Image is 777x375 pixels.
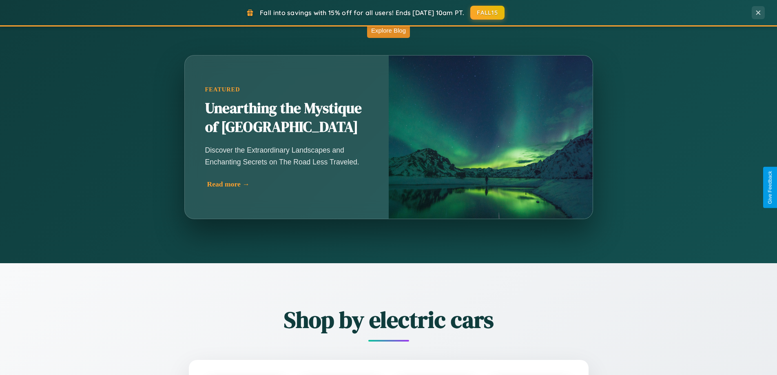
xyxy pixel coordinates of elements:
[205,99,368,137] h2: Unearthing the Mystique of [GEOGRAPHIC_DATA]
[470,6,505,20] button: FALL15
[205,86,368,93] div: Featured
[260,9,464,17] span: Fall into savings with 15% off for all users! Ends [DATE] 10am PT.
[767,171,773,204] div: Give Feedback
[205,144,368,167] p: Discover the Extraordinary Landscapes and Enchanting Secrets on The Road Less Traveled.
[367,23,410,38] button: Explore Blog
[207,180,370,189] div: Read more →
[144,304,633,335] h2: Shop by electric cars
